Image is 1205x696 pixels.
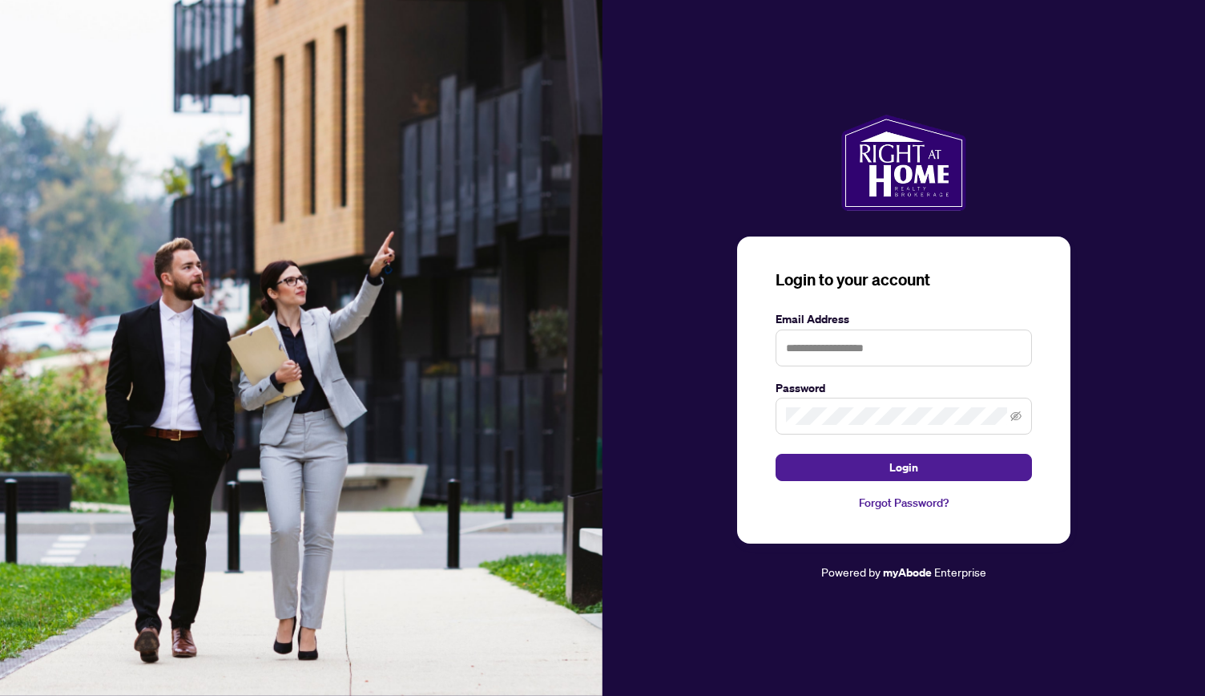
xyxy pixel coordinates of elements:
[1010,411,1022,422] span: eye-invisible
[776,269,1032,291] h3: Login to your account
[776,379,1032,397] label: Password
[776,310,1032,328] label: Email Address
[776,454,1032,481] button: Login
[883,564,932,581] a: myAbode
[776,494,1032,512] a: Forgot Password?
[821,564,881,579] span: Powered by
[934,564,986,579] span: Enterprise
[889,455,918,480] span: Login
[841,115,965,211] img: ma-logo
